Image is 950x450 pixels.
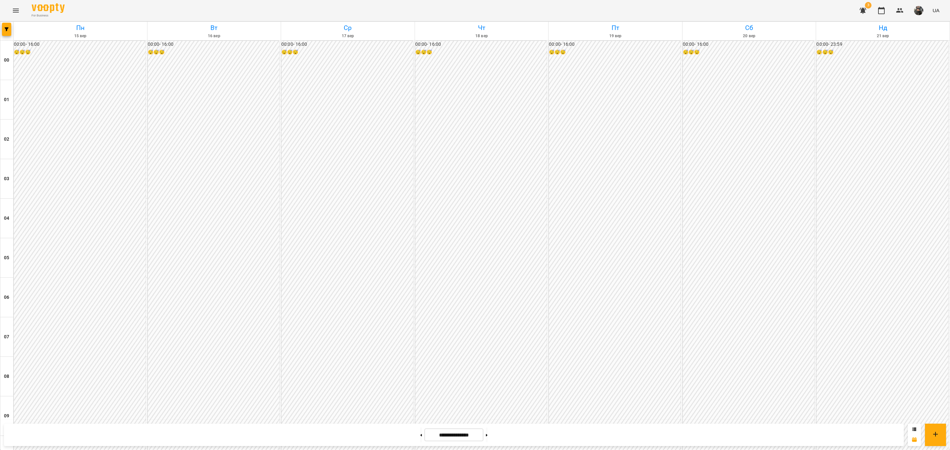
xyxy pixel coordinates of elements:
h6: 00:00 - 16:00 [14,41,146,48]
h6: 😴😴😴 [683,49,815,56]
h6: 20 вер [683,33,815,39]
h6: Пн [15,23,146,33]
h6: 18 вер [416,33,548,39]
h6: 03 [4,175,9,183]
h6: 19 вер [550,33,681,39]
span: 3 [865,2,871,9]
h6: Вт [148,23,280,33]
h6: 😴😴😴 [549,49,681,56]
h6: 😴😴😴 [281,49,413,56]
h6: 00:00 - 16:00 [415,41,547,48]
h6: 😴😴😴 [816,49,948,56]
h6: 05 [4,254,9,262]
h6: Чт [416,23,548,33]
h6: 00:00 - 16:00 [148,41,280,48]
h6: 17 вер [282,33,414,39]
h6: Нд [817,23,949,33]
h6: Пт [550,23,681,33]
h6: 00:00 - 23:59 [816,41,948,48]
h6: 00:00 - 16:00 [549,41,681,48]
h6: 06 [4,294,9,301]
h6: 😴😴😴 [148,49,280,56]
h6: 09 [4,412,9,420]
h6: 01 [4,96,9,103]
button: Menu [8,3,24,18]
h6: 15 вер [15,33,146,39]
h6: 😴😴😴 [14,49,146,56]
span: For Business [32,14,65,18]
h6: 07 [4,333,9,341]
h6: Ср [282,23,414,33]
h6: Сб [683,23,815,33]
button: UA [930,4,942,16]
h6: 00:00 - 16:00 [281,41,413,48]
h6: 16 вер [148,33,280,39]
span: UA [933,7,939,14]
h6: 08 [4,373,9,380]
h6: 04 [4,215,9,222]
h6: 😴😴😴 [415,49,547,56]
img: 8337ee6688162bb2290644e8745a615f.jpg [914,6,923,15]
h6: 00 [4,57,9,64]
img: Voopty Logo [32,3,65,13]
h6: 00:00 - 16:00 [683,41,815,48]
h6: 21 вер [817,33,949,39]
h6: 02 [4,136,9,143]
